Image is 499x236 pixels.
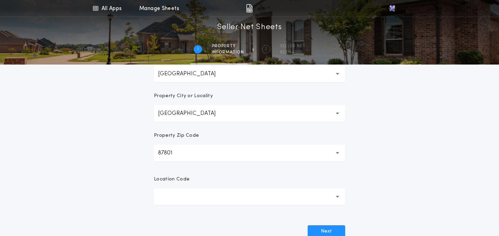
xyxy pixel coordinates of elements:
p: 87801 [158,149,184,157]
h2: 2 [265,47,267,52]
p: [GEOGRAPHIC_DATA] [158,70,227,78]
h1: Seller Net Sheets [217,22,282,33]
img: img [246,4,253,12]
p: Property City or Locality [154,93,213,100]
span: information [212,50,244,55]
span: SCENARIO [280,50,306,55]
h2: 1 [197,47,199,52]
span: Property [212,43,244,49]
button: [GEOGRAPHIC_DATA] [154,105,345,122]
img: vs-icon [388,5,395,12]
p: Property Zip Code [154,132,199,139]
button: [GEOGRAPHIC_DATA] [154,66,345,82]
button: 87801 [154,145,345,161]
span: SELLER NET [280,43,306,49]
p: [GEOGRAPHIC_DATA] [158,109,227,118]
p: Location Code [154,176,190,183]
